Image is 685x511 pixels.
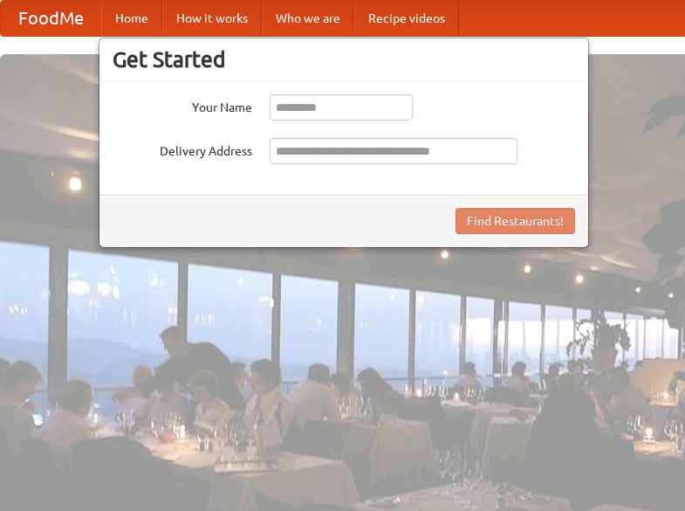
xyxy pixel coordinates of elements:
[162,1,262,36] a: How it works
[113,138,252,160] label: Delivery Address
[113,94,252,116] label: Your Name
[456,208,575,234] button: Find Restaurants!
[113,46,575,73] h3: Get Started
[101,1,162,36] a: Home
[1,1,101,36] a: FoodMe
[262,1,354,36] a: Who we are
[354,1,459,36] a: Recipe videos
